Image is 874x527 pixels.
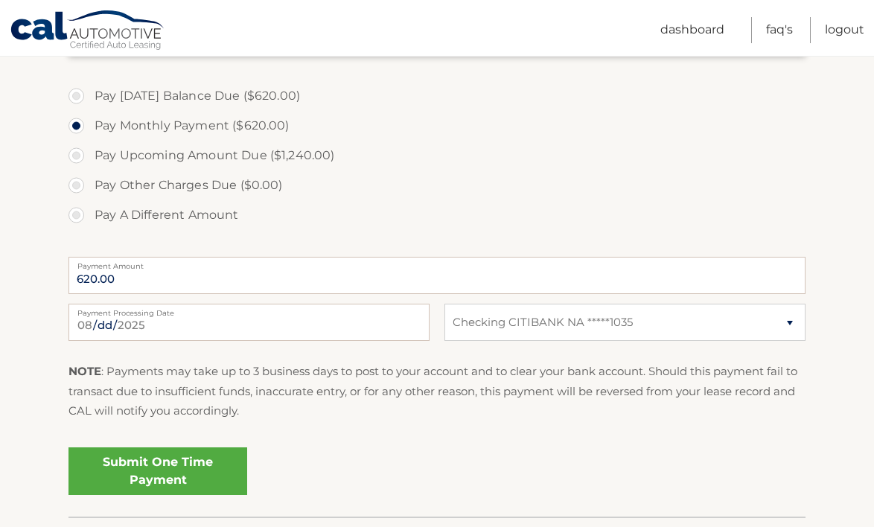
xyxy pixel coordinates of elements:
p: : Payments may take up to 3 business days to post to your account and to clear your bank account.... [68,362,806,421]
a: Submit One Time Payment [68,447,247,495]
label: Pay [DATE] Balance Due ($620.00) [68,81,806,111]
a: FAQ's [766,17,793,43]
input: Payment Date [68,304,430,341]
strong: NOTE [68,364,101,378]
label: Pay A Different Amount [68,200,806,230]
a: Cal Automotive [10,10,166,53]
label: Pay Other Charges Due ($0.00) [68,170,806,200]
label: Payment Processing Date [68,304,430,316]
input: Payment Amount [68,257,806,294]
label: Pay Monthly Payment ($620.00) [68,111,806,141]
label: Payment Amount [68,257,806,269]
label: Pay Upcoming Amount Due ($1,240.00) [68,141,806,170]
a: Dashboard [660,17,724,43]
a: Logout [825,17,864,43]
